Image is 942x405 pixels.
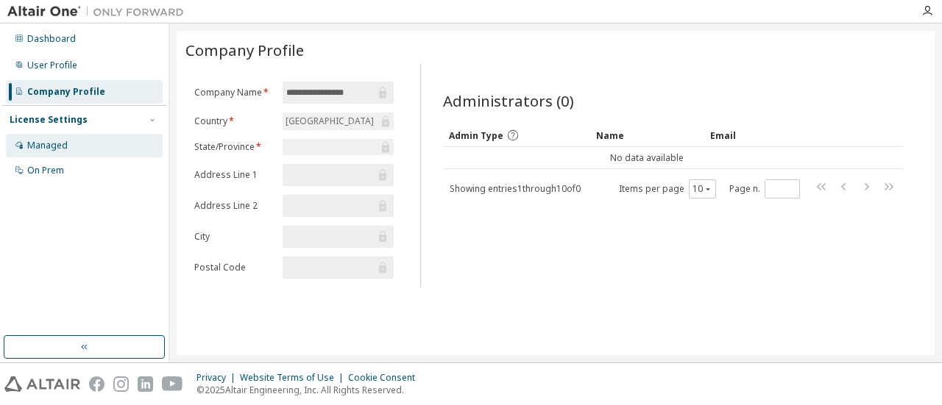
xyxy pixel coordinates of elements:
[443,90,574,111] span: Administrators (0)
[4,376,80,392] img: altair_logo.svg
[194,200,274,212] label: Address Line 2
[348,372,424,384] div: Cookie Consent
[27,140,68,151] div: Managed
[194,231,274,243] label: City
[162,376,183,392] img: youtube.svg
[449,129,503,142] span: Admin Type
[185,40,304,60] span: Company Profile
[283,113,376,129] div: [GEOGRAPHIC_DATA]
[619,179,716,198] span: Items per page
[89,376,105,392] img: facebook.svg
[7,4,191,19] img: Altair One
[240,372,348,384] div: Website Terms of Use
[196,384,424,396] p: © 2025 Altair Engineering, Inc. All Rights Reserved.
[443,147,852,169] td: No data available
[194,262,274,273] label: Postal Code
[194,169,274,181] label: Address Line 1
[283,112,393,130] div: [GEOGRAPHIC_DATA]
[27,33,76,45] div: Dashboard
[27,60,77,71] div: User Profile
[138,376,153,392] img: linkedin.svg
[194,141,274,153] label: State/Province
[194,115,274,127] label: Country
[194,87,274,98] label: Company Name
[710,123,772,147] div: Email
[10,114,88,126] div: License Settings
[596,123,699,147] div: Name
[27,165,64,176] div: On Prem
[196,372,240,384] div: Privacy
[450,182,581,195] span: Showing entries 1 through 10 of 0
[729,179,800,198] span: Page n.
[27,86,105,98] div: Company Profile
[113,376,129,392] img: instagram.svg
[693,183,712,195] button: 10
